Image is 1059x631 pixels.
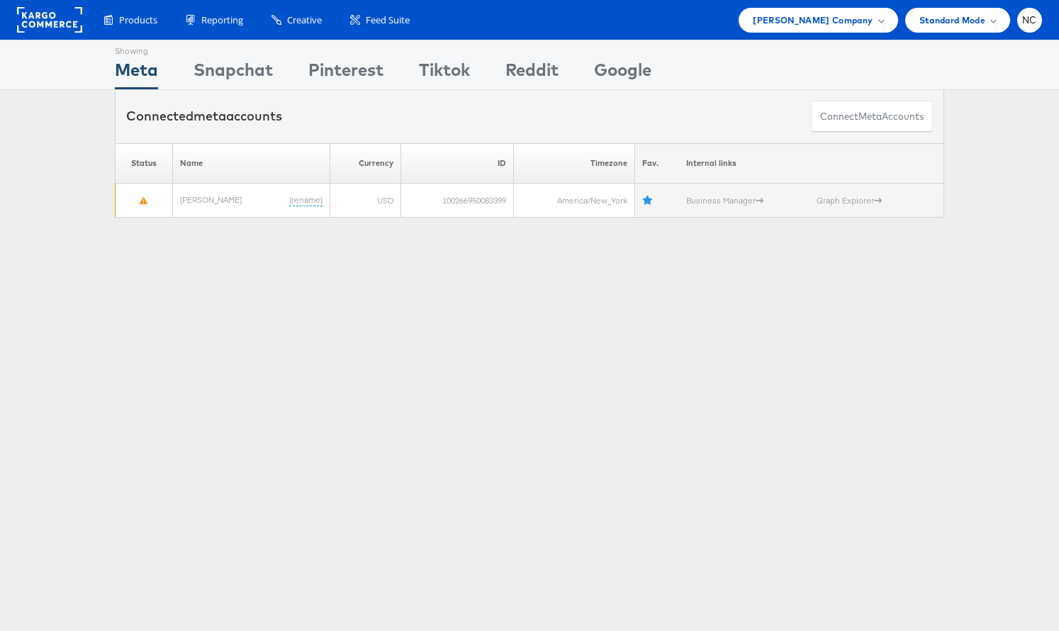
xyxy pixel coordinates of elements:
[400,184,513,218] td: 100266950083399
[419,57,470,89] div: Tiktok
[173,143,330,184] th: Name
[115,57,158,89] div: Meta
[594,57,651,89] div: Google
[505,57,559,89] div: Reddit
[194,57,273,89] div: Snapchat
[1022,16,1037,25] span: NC
[115,40,158,57] div: Showing
[811,101,933,133] button: ConnectmetaAccounts
[919,13,985,28] span: Standard Mode
[126,107,282,125] div: Connected accounts
[308,57,383,89] div: Pinterest
[201,13,243,27] span: Reporting
[194,108,226,124] span: meta
[817,195,882,206] a: Graph Explorer
[287,13,322,27] span: Creative
[513,184,634,218] td: America/New_York
[513,143,634,184] th: Timezone
[400,143,513,184] th: ID
[366,13,410,27] span: Feed Suite
[753,13,873,28] span: [PERSON_NAME] Company
[330,143,400,184] th: Currency
[116,143,173,184] th: Status
[686,195,763,206] a: Business Manager
[858,110,882,123] span: meta
[330,184,400,218] td: USD
[119,13,157,27] span: Products
[180,194,242,205] a: [PERSON_NAME]
[289,194,323,206] a: (rename)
